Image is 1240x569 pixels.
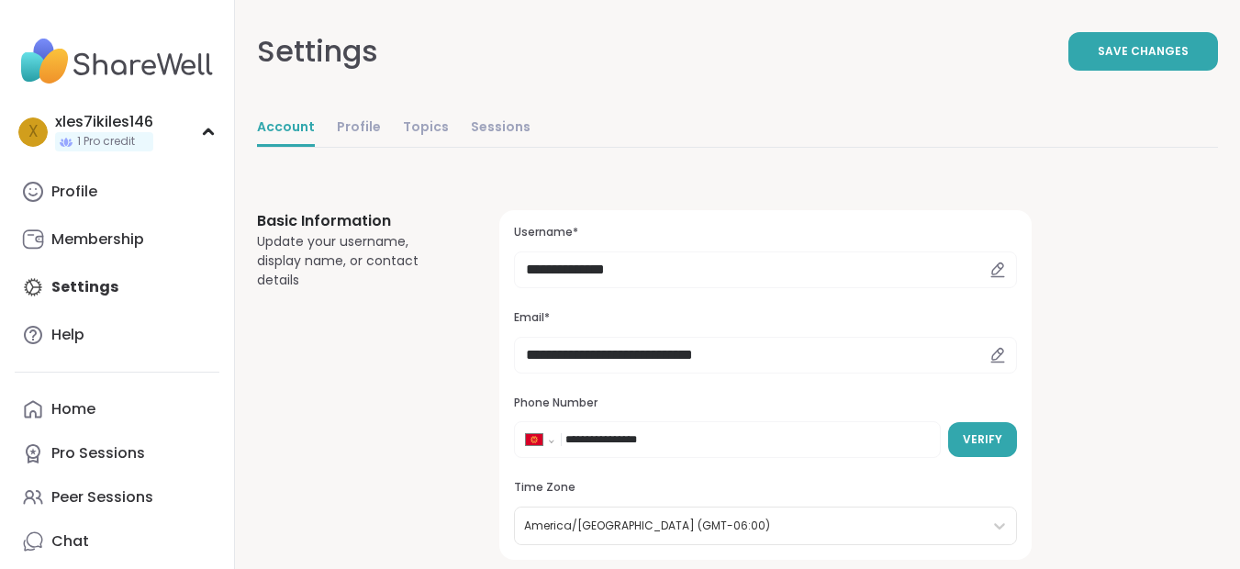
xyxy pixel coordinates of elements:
div: xles7ikiles146 [55,112,153,132]
a: Profile [15,170,219,214]
img: ShareWell Nav Logo [15,29,219,94]
span: x [28,120,39,144]
h3: Email* [514,310,1017,326]
div: Update your username, display name, or contact details [257,232,455,290]
h3: Basic Information [257,210,455,232]
span: 1 Pro credit [77,134,135,150]
div: Peer Sessions [51,487,153,508]
div: Settings [257,29,378,73]
h3: Username* [514,225,1017,240]
div: Chat [51,531,89,552]
a: Topics [403,110,449,147]
div: Pro Sessions [51,443,145,463]
div: Home [51,399,95,419]
button: Verify [948,422,1017,457]
a: Membership [15,218,219,262]
div: Profile [51,182,97,202]
a: Profile [337,110,381,147]
a: Home [15,387,219,431]
h3: Time Zone [514,480,1017,496]
span: Verify [963,431,1002,448]
a: Pro Sessions [15,431,219,475]
a: Sessions [471,110,531,147]
span: Save Changes [1098,43,1189,60]
a: Help [15,313,219,357]
h3: Phone Number [514,396,1017,411]
button: Save Changes [1068,32,1218,71]
a: Chat [15,519,219,563]
div: Help [51,325,84,345]
div: Membership [51,229,144,250]
a: Peer Sessions [15,475,219,519]
a: Account [257,110,315,147]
